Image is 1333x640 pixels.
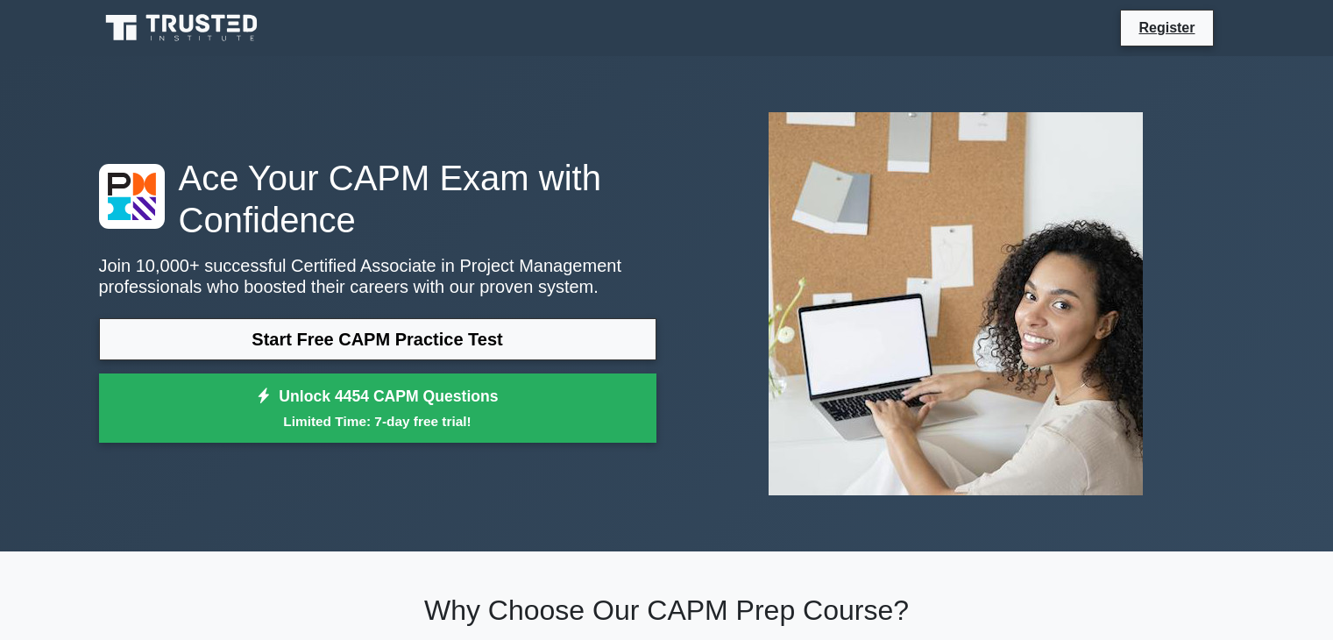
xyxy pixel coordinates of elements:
a: Start Free CAPM Practice Test [99,318,656,360]
small: Limited Time: 7-day free trial! [121,411,635,431]
a: Unlock 4454 CAPM QuestionsLimited Time: 7-day free trial! [99,373,656,444]
a: Register [1128,17,1205,39]
h1: Ace Your CAPM Exam with Confidence [99,157,656,241]
p: Join 10,000+ successful Certified Associate in Project Management professionals who boosted their... [99,255,656,297]
h2: Why Choose Our CAPM Prep Course? [99,594,1235,627]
